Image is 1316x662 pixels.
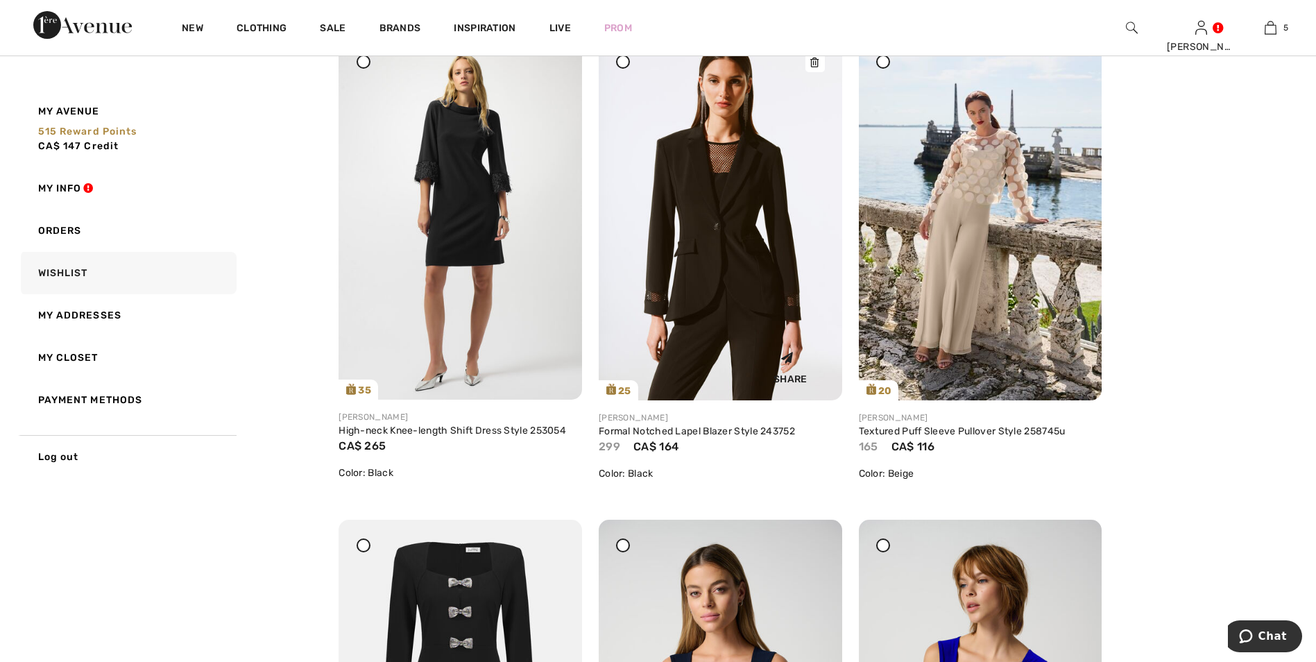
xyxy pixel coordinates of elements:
a: My Info [18,167,237,210]
a: Sale [320,22,345,37]
span: CA$ 116 [891,440,934,453]
div: [PERSON_NAME] [1167,40,1235,54]
img: search the website [1126,19,1138,36]
img: 1ère Avenue [33,11,132,39]
a: Formal Notched Lapel Blazer Style 243752 [599,425,795,437]
a: Orders [18,210,237,252]
a: Log out [18,435,237,478]
img: joseph-ribkoff-jackets-blazers-black_2437521_ed85_search.jpg [599,35,842,400]
a: 20 [859,35,1102,400]
span: Inspiration [454,22,515,37]
a: Wishlist [18,252,237,294]
div: Color: Black [339,466,582,480]
img: My Bag [1265,19,1276,36]
div: [PERSON_NAME] [339,411,582,423]
a: Prom [604,21,632,35]
a: My Closet [18,337,237,379]
span: My Avenue [38,104,100,119]
a: 5 [1236,19,1304,36]
span: CA$ 147 Credit [38,140,119,152]
span: 5 [1283,22,1288,34]
a: 35 [339,35,582,400]
span: CA$ 265 [339,439,386,452]
a: New [182,22,203,37]
a: Live [549,21,571,35]
a: 25 [599,35,842,400]
div: [PERSON_NAME] [859,411,1102,424]
span: CA$ 164 [633,440,678,453]
a: High-neck Knee-length Shift Dress Style 253054 [339,425,566,436]
div: Color: Beige [859,466,1102,481]
span: 299 [599,440,620,453]
a: My Addresses [18,294,237,337]
a: Textured Puff Sleeve Pullover Style 258745u [859,425,1066,437]
a: Sign In [1195,21,1207,34]
span: 515 Reward points [38,126,137,137]
a: Clothing [237,22,287,37]
a: Brands [379,22,421,37]
iframe: Opens a widget where you can chat to one of our agents [1228,620,1302,655]
a: Payment Methods [18,379,237,421]
img: frank-lyman-tops-beige_258745_2_d76a_search.jpg [859,35,1102,400]
span: 165 [859,440,878,453]
img: joseph-ribkoff-dresses-jumpsuits-black_253054_1_a428_search.jpg [339,35,582,400]
div: Share [749,341,832,390]
div: [PERSON_NAME] [599,411,842,424]
img: My Info [1195,19,1207,36]
div: Color: Black [599,466,842,481]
